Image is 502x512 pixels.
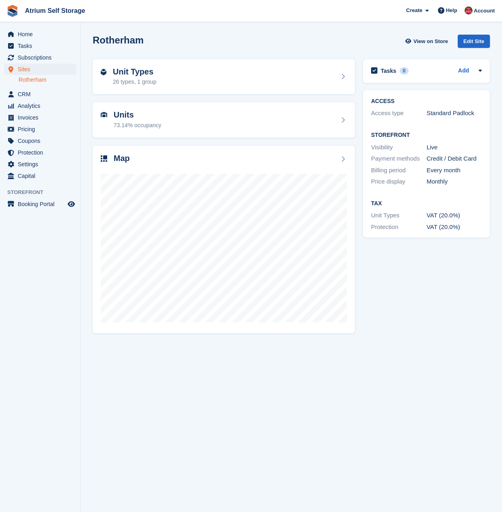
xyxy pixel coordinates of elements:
span: Coupons [18,135,66,147]
a: Map [93,146,355,334]
span: Invoices [18,112,66,123]
a: Rotherham [19,76,76,84]
div: VAT (20.0%) [427,223,482,232]
span: Storefront [7,188,80,196]
span: CRM [18,89,66,100]
h2: ACCESS [371,98,482,105]
span: Subscriptions [18,52,66,63]
span: Account [474,7,495,15]
h2: Units [114,110,161,120]
a: menu [4,40,76,52]
div: Visibility [371,143,427,152]
div: Unit Types [371,211,427,220]
span: Create [406,6,422,14]
img: Mark Rhodes [465,6,473,14]
div: Credit / Debit Card [427,154,482,163]
div: Payment methods [371,154,427,163]
img: stora-icon-8386f47178a22dfd0bd8f6a31ec36ba5ce8667c1dd55bd0f319d3a0aa187defe.svg [6,5,19,17]
img: unit-type-icn-2b2737a686de81e16bb02015468b77c625bbabd49415b5ef34ead5e3b44a266d.svg [101,69,106,75]
div: Live [427,143,482,152]
a: Units 73.14% occupancy [93,102,355,138]
a: menu [4,135,76,147]
a: menu [4,124,76,135]
h2: Unit Types [113,67,156,76]
div: Access type [371,109,427,118]
a: menu [4,112,76,123]
div: Protection [371,223,427,232]
span: Help [446,6,457,14]
span: Tasks [18,40,66,52]
a: menu [4,100,76,111]
a: View on Store [404,35,451,48]
a: Preview store [66,199,76,209]
span: Booking Portal [18,198,66,210]
img: unit-icn-7be61d7bf1b0ce9d3e12c5938cc71ed9869f7b940bace4675aadf7bd6d80202e.svg [101,112,107,118]
div: Price display [371,177,427,186]
div: Billing period [371,166,427,175]
span: Sites [18,64,66,75]
span: View on Store [413,37,448,45]
a: Atrium Self Storage [22,4,88,17]
span: Protection [18,147,66,158]
div: 26 types, 1 group [113,78,156,86]
div: 0 [400,67,409,74]
a: menu [4,52,76,63]
a: Edit Site [458,35,490,51]
a: menu [4,198,76,210]
span: Analytics [18,100,66,111]
span: Home [18,29,66,40]
a: menu [4,89,76,100]
a: Unit Types 26 types, 1 group [93,59,355,95]
h2: Rotherham [93,35,144,45]
div: Monthly [427,177,482,186]
a: menu [4,159,76,170]
h2: Map [114,154,130,163]
a: Add [458,66,469,76]
h2: Storefront [371,132,482,138]
span: Settings [18,159,66,170]
h2: Tax [371,200,482,207]
a: menu [4,64,76,75]
a: menu [4,147,76,158]
a: menu [4,29,76,40]
div: Edit Site [458,35,490,48]
div: 73.14% occupancy [114,121,161,130]
span: Capital [18,170,66,182]
img: map-icn-33ee37083ee616e46c38cad1a60f524a97daa1e2b2c8c0bc3eb3415660979fc1.svg [101,155,107,162]
h2: Tasks [381,67,396,74]
div: VAT (20.0%) [427,211,482,220]
span: Pricing [18,124,66,135]
div: Standard Padlock [427,109,482,118]
div: Every month [427,166,482,175]
a: menu [4,170,76,182]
